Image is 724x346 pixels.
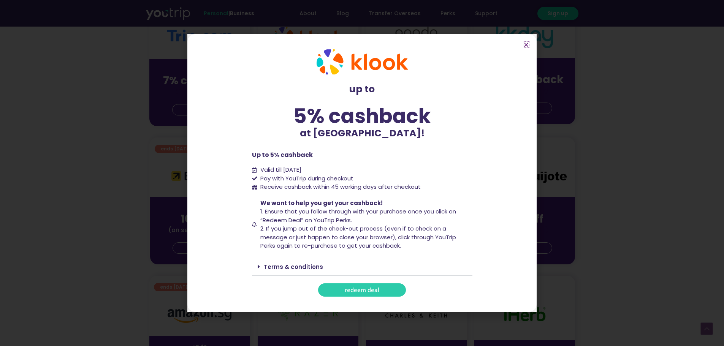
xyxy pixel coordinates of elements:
p: at [GEOGRAPHIC_DATA]! [252,126,472,141]
a: Close [523,42,529,47]
div: 5% cashback [252,106,472,126]
a: Terms & conditions [264,263,323,271]
span: redeem deal [345,287,379,293]
p: up to [252,82,472,96]
span: Valid till [DATE] [258,166,301,174]
p: Up to 5% cashback [252,150,472,160]
span: Pay with YouTrip during checkout [258,174,353,183]
span: 2. If you jump out of the check-out process (even if to check on a message or just happen to clos... [260,224,456,250]
a: redeem deal [318,283,406,297]
span: We want to help you get your cashback! [260,199,383,207]
span: 1. Ensure that you follow through with your purchase once you click on “Redeem Deal” on YouTrip P... [260,207,456,224]
div: Terms & conditions [252,258,472,276]
span: Receive cashback within 45 working days after checkout [258,183,421,191]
